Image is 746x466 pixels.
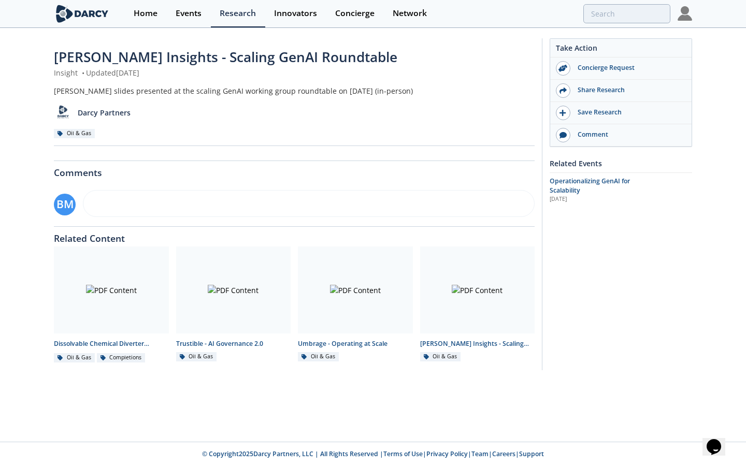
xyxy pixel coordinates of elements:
[393,9,427,18] div: Network
[15,449,731,459] p: © Copyright 2025 Darcy Partners, LLC | All Rights Reserved | | | | |
[471,449,489,458] a: Team
[678,6,692,21] img: Profile
[78,107,131,118] p: Darcy Partners
[173,246,295,363] a: PDF Content Trustible - AI Governance 2.0 Oil & Gas
[420,339,535,348] div: [PERSON_NAME] Insights - Scaling GenAI Roundtable
[97,353,146,362] div: Completions
[54,227,535,243] div: Related Content
[426,449,468,458] a: Privacy Policy
[54,5,110,23] img: logo-wide.svg
[550,195,641,203] div: [DATE]
[550,177,630,195] span: Operationalizing GenAI for Scalability
[54,353,95,362] div: Oil & Gas
[220,9,256,18] div: Research
[54,161,535,178] div: Comments
[492,449,515,458] a: Careers
[550,42,692,57] div: Take Action
[54,129,95,138] div: Oil & Gas
[134,9,157,18] div: Home
[550,154,692,172] div: Related Events
[298,339,413,348] div: Umbrage - Operating at Scale
[335,9,375,18] div: Concierge
[54,339,169,348] div: Dissolvable Chemical Diverter Innovators - Innovator Landscape
[54,85,535,96] div: [PERSON_NAME] slides presented at the scaling GenAI working group roundtable on [DATE] (in-person)
[570,85,686,95] div: Share Research
[570,108,686,117] div: Save Research
[702,425,736,456] iframe: chat widget
[550,177,692,204] a: Operationalizing GenAI for Scalability [DATE]
[383,449,423,458] a: Terms of Use
[417,246,539,363] a: PDF Content [PERSON_NAME] Insights - Scaling GenAI Roundtable Oil & Gas
[54,194,76,215] div: BM
[298,352,339,361] div: Oil & Gas
[176,352,217,361] div: Oil & Gas
[176,339,291,348] div: Trustible - AI Governance 2.0
[583,4,670,23] input: Advanced Search
[294,246,417,363] a: PDF Content Umbrage - Operating at Scale Oil & Gas
[54,67,535,78] div: Insight Updated [DATE]
[519,449,544,458] a: Support
[50,246,173,363] a: PDF Content Dissolvable Chemical Diverter Innovators - Innovator Landscape Oil & Gas Completions
[570,130,686,139] div: Comment
[420,352,461,361] div: Oil & Gas
[80,68,86,78] span: •
[570,63,686,72] div: Concierge Request
[176,9,202,18] div: Events
[274,9,317,18] div: Innovators
[54,48,397,66] span: [PERSON_NAME] Insights - Scaling GenAI Roundtable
